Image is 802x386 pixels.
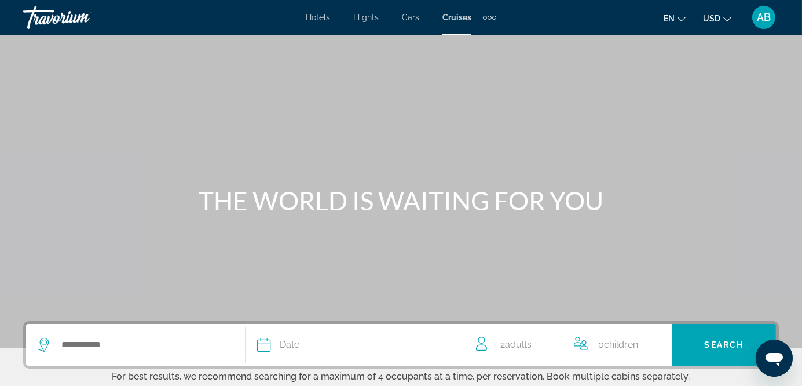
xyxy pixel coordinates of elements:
[505,339,532,350] span: Adults
[705,340,744,349] span: Search
[280,337,299,353] span: Date
[757,12,771,23] span: AB
[598,337,638,353] span: 0
[353,13,379,22] a: Flights
[604,339,638,350] span: Children
[23,2,139,32] a: Travorium
[26,324,776,366] div: Search widget
[464,324,672,366] button: Travelers: 2 adults, 0 children
[442,13,471,22] a: Cruises
[756,340,793,377] iframe: Кнопка запуска окна обмена сообщениями
[664,14,675,23] span: en
[703,10,731,27] button: Change currency
[500,337,532,353] span: 2
[306,13,330,22] a: Hotels
[402,13,419,22] a: Cars
[23,369,779,382] p: For best results, we recommend searching for a maximum of 4 occupants at a time, per reservation....
[749,5,779,30] button: User Menu
[672,324,776,366] button: Search
[257,324,453,366] button: Date
[664,10,686,27] button: Change language
[703,14,720,23] span: USD
[184,185,618,216] h1: THE WORLD IS WAITING FOR YOU
[483,8,496,27] button: Extra navigation items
